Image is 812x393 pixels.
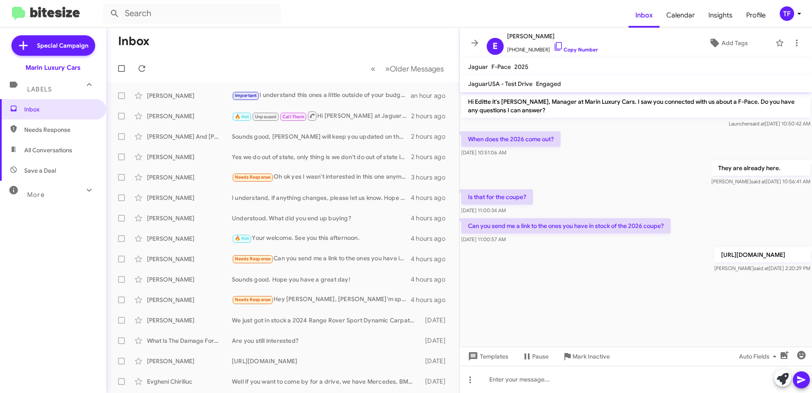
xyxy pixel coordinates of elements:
[421,336,452,345] div: [DATE]
[103,3,281,24] input: Search
[421,357,452,365] div: [DATE]
[411,173,452,182] div: 3 hours ago
[536,80,561,88] span: Engaged
[235,297,271,302] span: Needs Response
[461,236,506,242] span: [DATE] 11:00:57 AM
[732,349,787,364] button: Auto Fields
[507,31,598,41] span: [PERSON_NAME]
[411,275,452,284] div: 4 hours ago
[572,349,610,364] span: Mark Inactive
[411,214,452,222] div: 4 hours ago
[366,60,449,77] nav: Page navigation example
[27,191,45,199] span: More
[461,94,810,118] p: Hi Editte it's [PERSON_NAME], Manager at Marin Luxury Cars. I saw you connected with us about a F...
[25,63,81,72] div: Marin Luxury Cars
[390,64,444,74] span: Older Messages
[461,131,561,147] p: When does the 2026 come out?
[24,166,56,175] span: Save a Deal
[468,63,488,71] span: Jaguar
[232,214,411,222] div: Understood. What did you end up buying?
[24,105,96,114] span: Inbox
[232,295,411,305] div: Hey [PERSON_NAME], [PERSON_NAME]'m speaking on behalf of my father, he doesn't speak English well...
[235,256,271,262] span: Needs Response
[147,173,232,182] div: [PERSON_NAME]
[385,63,390,74] span: »
[147,214,232,222] div: [PERSON_NAME]
[282,114,304,120] span: Call Them
[371,63,375,74] span: «
[514,63,528,71] span: 2025
[780,6,794,21] div: TF
[685,35,771,51] button: Add Tags
[380,60,449,77] button: Next
[232,316,421,325] div: We just got in stock a 2024 Range Rover Sport Dynamic Carpathian Grey Exterior with Black Leather...
[366,60,381,77] button: Previous
[27,85,52,93] span: Labels
[460,349,515,364] button: Templates
[461,207,506,214] span: [DATE] 11:00:34 AM
[532,349,549,364] span: Pause
[232,357,421,365] div: [URL][DOMAIN_NAME]
[147,194,232,202] div: [PERSON_NAME]
[118,34,149,48] h1: Inbox
[515,349,555,364] button: Pause
[751,178,766,185] span: said at
[37,41,88,50] span: Special Campaign
[411,153,452,161] div: 2 hours ago
[411,255,452,263] div: 4 hours ago
[493,40,498,53] span: E
[411,112,452,120] div: 2 hours ago
[235,236,249,241] span: 🔥 Hot
[147,255,232,263] div: [PERSON_NAME]
[147,153,232,161] div: [PERSON_NAME]
[739,3,773,28] a: Profile
[24,125,96,134] span: Needs Response
[232,172,411,182] div: Oh ok yes I wasn't interested in this one anymore
[232,153,411,161] div: Yes we do out of state, only thing is we don't do out of state leases, we can do out of state fin...
[491,63,511,71] span: F-Pace
[235,93,257,98] span: Important
[232,194,411,202] div: I understand, if anything changes, please let us know. Hope you have a great weekend!
[232,254,411,264] div: Can you send me a link to the ones you have in stock of the 2026 coupe?
[147,336,232,345] div: What Is The Damage For Accident And P
[147,296,232,304] div: [PERSON_NAME]
[714,247,810,262] p: [URL][DOMAIN_NAME]
[507,41,598,54] span: [PHONE_NUMBER]
[722,35,748,51] span: Add Tags
[629,3,660,28] a: Inbox
[702,3,739,28] a: Insights
[147,234,232,243] div: [PERSON_NAME]
[754,265,769,271] span: said at
[660,3,702,28] a: Calendar
[411,132,452,141] div: 2 hours ago
[750,120,765,127] span: said at
[468,80,533,88] span: JaguarUSA - Test Drive
[147,275,232,284] div: [PERSON_NAME]
[739,349,780,364] span: Auto Fields
[147,316,232,325] div: [PERSON_NAME]
[461,218,671,234] p: Can you send me a link to the ones you have in stock of the 2026 coupe?
[147,112,232,120] div: [PERSON_NAME]
[232,111,411,121] div: Hi [PERSON_NAME] at Jaguar Marin, wanted to circle back here and see if you would like to come by...
[235,174,271,180] span: Needs Response
[461,189,533,205] p: Is that for the coupe?
[421,316,452,325] div: [DATE]
[411,91,452,100] div: an hour ago
[255,114,277,120] span: Unpaused
[555,349,617,364] button: Mark Inactive
[729,120,810,127] span: Launcher [DATE] 10:50:42 AM
[147,377,232,386] div: Evgheni Chiriliuc
[232,336,421,345] div: Are you still interested?
[421,377,452,386] div: [DATE]
[24,146,72,154] span: All Conversations
[235,114,249,120] span: 🔥 Hot
[147,132,232,141] div: [PERSON_NAME] And [PERSON_NAME]
[711,160,810,176] p: They are already here.
[461,149,506,156] span: [DATE] 10:51:06 AM
[11,35,95,56] a: Special Campaign
[232,234,411,243] div: Your welcome. See you this afternoon.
